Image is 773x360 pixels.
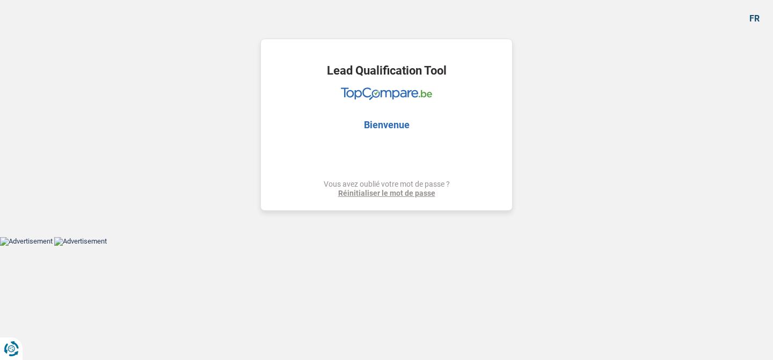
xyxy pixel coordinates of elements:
h2: Bienvenue [364,119,410,131]
div: fr [749,13,760,24]
img: Advertisement [54,237,107,246]
a: Réinitialiser le mot de passe [324,189,450,198]
div: Vous avez oublié votre mot de passe ? [324,180,450,198]
h1: Lead Qualification Tool [327,65,447,77]
img: TopCompare Logo [341,87,432,100]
